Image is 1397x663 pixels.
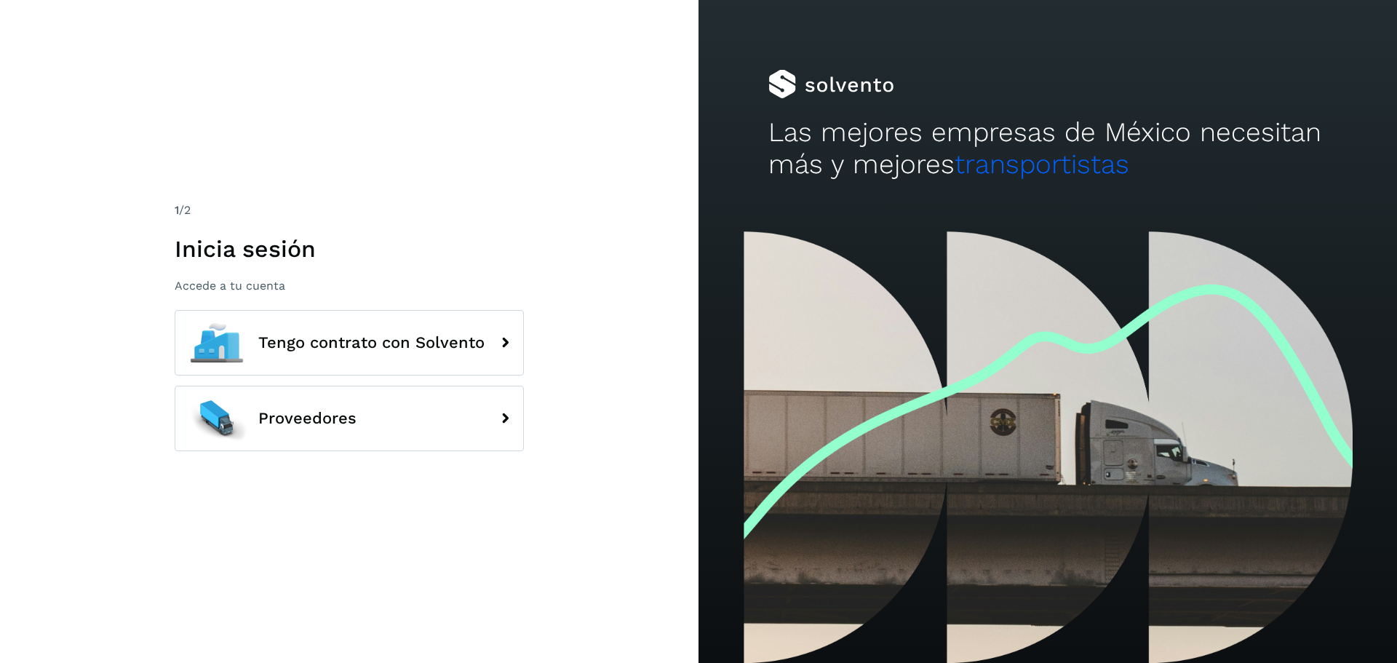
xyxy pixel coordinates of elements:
p: Accede a tu cuenta [175,279,524,293]
span: transportistas [955,148,1129,180]
h1: Inicia sesión [175,235,524,263]
h2: Las mejores empresas de México necesitan más y mejores [768,116,1327,181]
button: Proveedores [175,386,524,451]
button: Tengo contrato con Solvento [175,310,524,376]
span: Tengo contrato con Solvento [258,334,485,352]
span: Proveedores [258,410,357,427]
span: 1 [175,203,179,217]
div: /2 [175,202,524,219]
